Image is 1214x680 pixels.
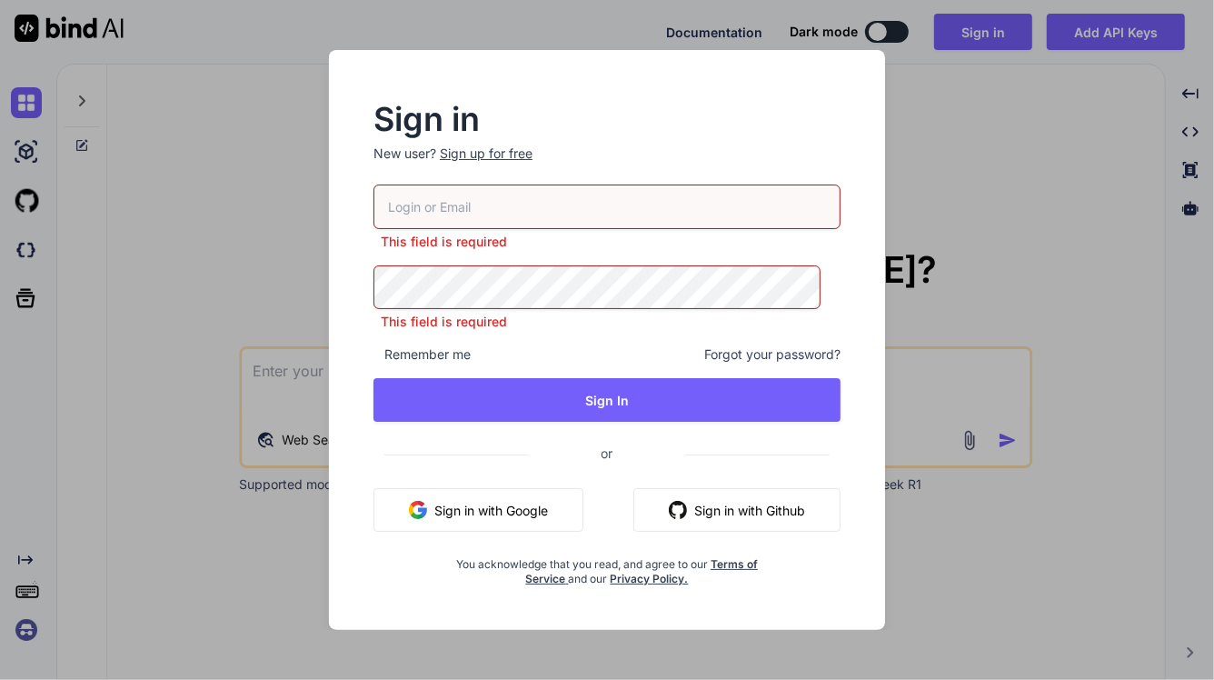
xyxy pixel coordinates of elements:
p: This field is required [373,233,841,251]
a: Terms of Service [525,557,758,585]
button: Sign In [373,378,841,422]
span: or [528,431,685,475]
button: Sign in with Google [373,488,583,532]
img: github [669,501,687,519]
input: Login or Email [373,185,841,229]
p: New user? [373,145,841,185]
img: google [409,501,427,519]
div: You acknowledge that you read, and agree to our and our [452,546,763,586]
span: Forgot your password? [704,345,841,364]
p: This field is required [373,313,841,331]
span: Remember me [373,345,471,364]
button: Sign in with Github [633,488,841,532]
div: Sign up for free [440,145,532,163]
h2: Sign in [373,105,841,134]
a: Privacy Policy. [610,572,688,585]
